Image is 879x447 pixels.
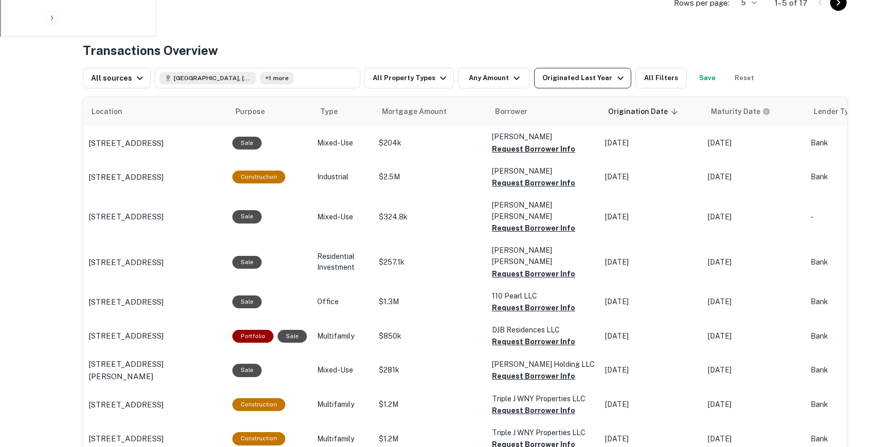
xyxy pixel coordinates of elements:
[382,105,460,118] span: Mortgage Amount
[88,211,163,223] p: [STREET_ADDRESS]
[711,106,760,117] h6: Maturity Date
[83,97,227,126] th: Location
[88,330,163,342] p: [STREET_ADDRESS]
[379,138,482,148] p: $204k
[312,97,374,126] th: Type
[711,106,771,117] div: Maturity dates displayed may be estimated. Please contact the lender for the most accurate maturi...
[379,257,482,268] p: $257.1k
[364,68,454,88] button: All Property Types
[83,68,151,88] button: All sources
[265,73,289,83] span: +1 more
[232,256,262,269] div: Sale
[708,365,800,376] p: [DATE]
[534,68,631,88] button: Originated Last Year
[317,251,369,273] p: Residential Investment
[379,172,482,182] p: $2.5M
[174,73,251,83] span: [GEOGRAPHIC_DATA], [GEOGRAPHIC_DATA], [GEOGRAPHIC_DATA]
[88,399,222,411] a: [STREET_ADDRESS]
[91,72,146,84] div: All sources
[492,245,595,267] p: [PERSON_NAME] [PERSON_NAME]
[317,296,369,307] p: Office
[317,399,369,410] p: Multifamily
[708,331,800,342] p: [DATE]
[458,68,530,88] button: Any Amount
[492,393,595,404] p: Triple J WNY Properties LLC
[605,365,698,376] p: [DATE]
[317,138,369,148] p: Mixed-Use
[88,433,163,445] p: [STREET_ADDRESS]
[492,131,595,142] p: [PERSON_NAME]
[492,165,595,177] p: [PERSON_NAME]
[711,106,784,117] span: Maturity dates displayed may be estimated. Please contact the lender for the most accurate maturi...
[232,295,262,308] div: Sale
[379,331,482,342] p: $850k
[317,331,369,342] p: Multifamily
[83,41,218,60] h4: Transactions Overview
[232,330,273,343] div: This is a portfolio loan with 6 properties
[492,427,595,438] p: Triple J WNY Properties LLC
[88,137,222,150] a: [STREET_ADDRESS]
[492,268,575,280] button: Request Borrower Info
[605,296,698,307] p: [DATE]
[232,364,262,377] div: Sale
[88,296,163,308] p: [STREET_ADDRESS]
[708,296,800,307] p: [DATE]
[232,171,285,183] div: This loan purpose was for construction
[232,210,262,223] div: Sale
[88,211,222,223] a: [STREET_ADDRESS]
[492,222,575,234] button: Request Borrower Info
[235,105,278,118] span: Purpose
[278,330,307,343] div: Sale
[317,434,369,444] p: Multifamily
[88,137,163,150] p: [STREET_ADDRESS]
[88,433,222,445] a: [STREET_ADDRESS]
[88,171,222,183] a: [STREET_ADDRESS]
[708,212,800,222] p: [DATE]
[227,97,312,126] th: Purpose
[232,137,262,150] div: Sale
[374,97,487,126] th: Mortgage Amount
[492,290,595,302] p: 110 Pearl LLC
[708,138,800,148] p: [DATE]
[232,398,285,411] div: This loan purpose was for construction
[728,68,761,88] button: Reset
[317,212,369,222] p: Mixed-Use
[492,370,575,382] button: Request Borrower Info
[492,404,575,417] button: Request Borrower Info
[703,97,805,126] th: Maturity dates displayed may be estimated. Please contact the lender for the most accurate maturi...
[600,97,703,126] th: Origination Date
[379,399,482,410] p: $1.2M
[814,105,857,118] span: Lender Type
[492,302,575,314] button: Request Borrower Info
[492,324,595,336] p: DJB Residences LLC
[492,199,595,222] p: [PERSON_NAME] [PERSON_NAME]
[88,171,163,183] p: [STREET_ADDRESS]
[379,212,482,222] p: $324.8k
[605,434,698,444] p: [DATE]
[317,172,369,182] p: Industrial
[317,365,369,376] p: Mixed-Use
[487,97,600,126] th: Borrower
[88,330,222,342] a: [STREET_ADDRESS]
[88,256,222,269] a: [STREET_ADDRESS]
[379,365,482,376] p: $281k
[91,105,136,118] span: Location
[828,365,879,414] iframe: Chat Widget
[605,138,698,148] p: [DATE]
[379,296,482,307] p: $1.3M
[542,72,626,84] div: Originated Last Year
[492,336,575,348] button: Request Borrower Info
[708,434,800,444] p: [DATE]
[155,68,360,88] button: [GEOGRAPHIC_DATA], [GEOGRAPHIC_DATA], [GEOGRAPHIC_DATA]+1 more
[605,172,698,182] p: [DATE]
[492,359,595,370] p: [PERSON_NAME] Holding LLC
[635,68,687,88] button: All Filters
[88,256,163,269] p: [STREET_ADDRESS]
[88,399,163,411] p: [STREET_ADDRESS]
[605,331,698,342] p: [DATE]
[495,105,527,118] span: Borrower
[492,143,575,155] button: Request Borrower Info
[232,432,285,445] div: This loan purpose was for construction
[88,358,222,382] p: [STREET_ADDRESS][PERSON_NAME]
